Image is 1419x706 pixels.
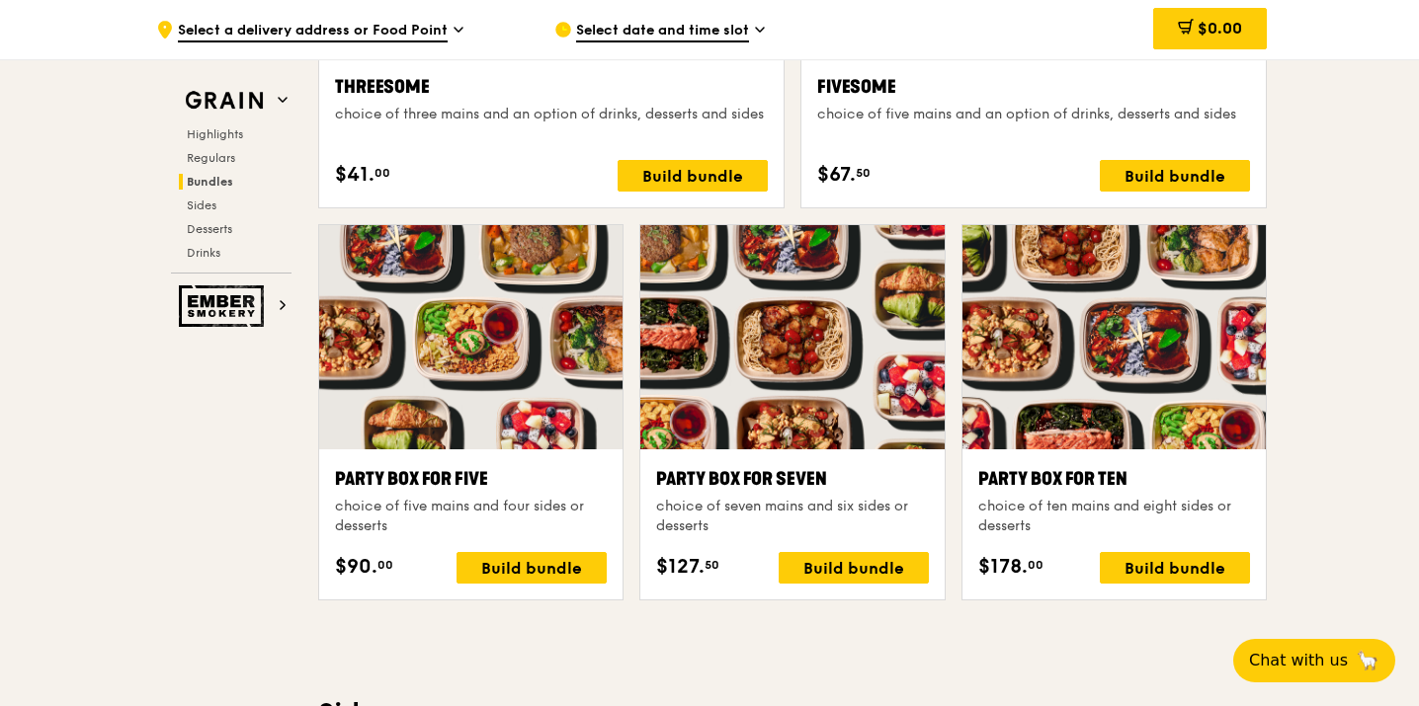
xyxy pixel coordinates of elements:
[335,497,607,536] div: choice of five mains and four sides or desserts
[656,465,928,493] div: Party Box for Seven
[187,198,216,212] span: Sides
[375,165,390,181] span: 00
[335,73,768,101] div: Threesome
[179,83,270,118] img: Grain web logo
[1356,649,1379,672] span: 🦙
[817,160,856,190] span: $67.
[335,160,375,190] span: $41.
[1249,649,1348,672] span: Chat with us
[187,127,243,141] span: Highlights
[335,105,768,124] div: choice of three mains and an option of drinks, desserts and sides
[178,21,448,42] span: Select a delivery address or Food Point
[335,552,377,582] span: $90.
[779,552,929,584] div: Build bundle
[656,497,928,536] div: choice of seven mains and six sides or desserts
[179,285,270,327] img: Ember Smokery web logo
[335,465,607,493] div: Party Box for Five
[1233,639,1395,682] button: Chat with us🦙
[457,552,607,584] div: Build bundle
[187,175,233,189] span: Bundles
[1198,19,1242,38] span: $0.00
[377,557,393,573] span: 00
[817,73,1250,101] div: Fivesome
[1028,557,1043,573] span: 00
[1100,552,1250,584] div: Build bundle
[187,246,220,260] span: Drinks
[978,465,1250,493] div: Party Box for Ten
[656,552,705,582] span: $127.
[817,105,1250,124] div: choice of five mains and an option of drinks, desserts and sides
[978,552,1028,582] span: $178.
[978,497,1250,536] div: choice of ten mains and eight sides or desserts
[856,165,871,181] span: 50
[1100,160,1250,192] div: Build bundle
[576,21,749,42] span: Select date and time slot
[187,151,235,165] span: Regulars
[618,160,768,192] div: Build bundle
[187,222,232,236] span: Desserts
[705,557,719,573] span: 50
